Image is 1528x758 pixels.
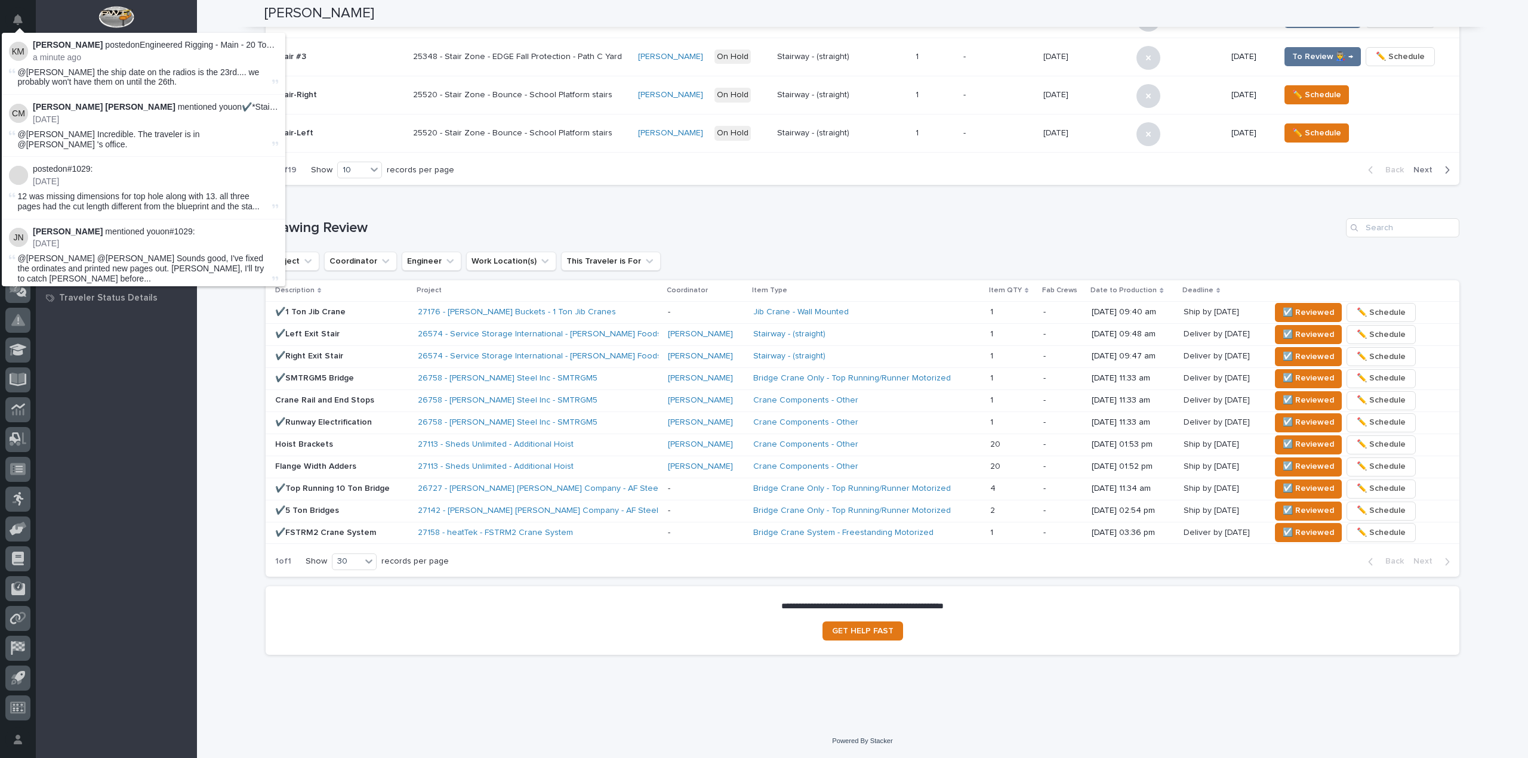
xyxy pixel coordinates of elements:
button: ☑️ Reviewed [1275,457,1342,477]
a: Bridge Crane Only - Top Running/Runner Motorized [753,373,951,383]
span: ✏️ Schedule [1357,305,1406,320]
img: Connor Matthes [9,104,28,123]
tr: Stair-Left25520 - Stair Zone - Bounce - School Platform stairs[PERSON_NAME] On HoldStairway - (st... [266,114,1459,152]
p: - [1043,329,1082,339]
a: Stairway - (straight) [753,351,825,361]
p: 20 [990,459,1003,472]
a: #1029 [67,164,91,174]
p: 1 [916,88,921,100]
a: 27142 - [PERSON_NAME] [PERSON_NAME] Company - AF Steel - 5 Ton Bridges [418,506,719,516]
p: [DATE] 02:54 pm [1092,506,1174,516]
button: ☑️ Reviewed [1275,303,1342,322]
span: ✏️ Schedule [1357,393,1406,407]
p: ✔️Top Running 10 Ton Bridge [275,484,408,494]
tr: ✔️SMTRGM5 Bridge26758 - [PERSON_NAME] Steel Inc - SMTRGM5 [PERSON_NAME] Bridge Crane Only - Top R... [266,367,1459,389]
button: ✏️ Schedule [1347,391,1416,410]
tr: ✔️Left Exit Stair26574 - Service Storage International - [PERSON_NAME] Foods Office Mezzanine [PE... [266,323,1459,345]
strong: [PERSON_NAME] [33,227,103,236]
a: 27176 - [PERSON_NAME] Buckets - 1 Ton Jib Cranes [418,307,616,317]
span: ✏️ Schedule [1357,437,1406,451]
a: 26574 - Service Storage International - [PERSON_NAME] Foods Office Mezzanine [418,329,731,339]
button: ✏️ Schedule [1347,457,1416,477]
p: ✔️Left Exit Stair [275,329,408,339]
p: - [963,90,1034,100]
p: 1 [990,393,996,406]
p: Ship by [DATE] [1184,437,1241,450]
span: Back [1378,556,1404,567]
p: ✔️FSTRM2 Crane System [275,528,408,538]
p: [DATE] 09:48 am [1092,329,1174,339]
tr: ✔️Top Running 10 Ton Bridge26727 - [PERSON_NAME] [PERSON_NAME] Company - AF Steel - 10 Ton Bridge... [266,478,1459,500]
p: Description [275,284,315,297]
a: 27113 - Sheds Unlimited - Additional Hoist [418,440,574,450]
strong: [PERSON_NAME] [PERSON_NAME] [33,102,175,112]
p: - [668,307,744,317]
tr: Flange Width Adders27113 - Sheds Unlimited - Additional Hoist [PERSON_NAME] Crane Components - Ot... [266,456,1459,478]
a: [PERSON_NAME] [668,417,733,428]
span: ☑️ Reviewed [1283,371,1334,385]
p: - [1043,307,1082,317]
button: ☑️ Reviewed [1275,435,1342,454]
span: ☑️ Reviewed [1283,503,1334,518]
button: ☑️ Reviewed [1275,369,1342,388]
p: [DATE] 03:36 pm [1092,528,1174,538]
a: [PERSON_NAME] [638,90,703,100]
a: Traveler Status Details [36,289,197,307]
button: Project [266,252,319,271]
span: ☑️ Reviewed [1283,437,1334,451]
button: Notifications [5,7,30,32]
div: On Hold [714,88,751,103]
p: [DATE] [1231,128,1271,138]
p: Ship by [DATE] [1184,503,1241,516]
a: ✔️*Stair Zone* KJD Services - Straight Stair [242,102,405,112]
p: 25520 - Stair Zone - Bounce - School Platform stairs [413,128,622,138]
span: ✏️ Schedule [1357,459,1406,474]
tr: ✔️5 Ton Bridges27142 - [PERSON_NAME] [PERSON_NAME] Company - AF Steel - 5 Ton Bridges -Bridge Cra... [266,500,1459,522]
button: ☑️ Reviewed [1275,391,1342,410]
p: Item Type [752,284,787,297]
a: GET HELP FAST [822,621,903,641]
a: Engineered Rigging - Main - 20 Ton Double Girder Bridge Crane Ship Only [140,40,415,49]
span: ✏️ Schedule [1357,503,1406,518]
button: ✏️ Schedule [1347,413,1416,432]
p: 4 [990,481,998,494]
p: - [1043,440,1082,450]
p: Deliver by [DATE] [1184,393,1252,406]
a: 26727 - [PERSON_NAME] [PERSON_NAME] Company - AF Steel - 10 Ton Bridges [418,484,724,494]
tr: ✔️1 Ton Jib Crane27176 - [PERSON_NAME] Buckets - 1 Ton Jib Cranes -Jib Crane - Wall Mounted 11 -[... [266,301,1459,323]
a: 26758 - [PERSON_NAME] Steel Inc - SMTRGM5 [418,373,597,383]
p: 1 [916,126,921,138]
img: Josh Nakasone [9,228,28,247]
span: ✏️ Schedule [1357,525,1406,540]
h2: [PERSON_NAME] [264,5,374,22]
a: [PERSON_NAME] [668,329,733,339]
p: Ship by [DATE] [1184,481,1241,494]
span: Back [1378,165,1404,175]
p: - [1043,395,1082,406]
tr: Hoist Brackets27113 - Sheds Unlimited - Additional Hoist [PERSON_NAME] Crane Components - Other 2... [266,434,1459,456]
p: 1 [990,349,996,361]
button: Back [1358,556,1409,567]
p: Deadline [1182,284,1213,297]
p: [DATE] 01:52 pm [1092,462,1174,472]
p: [DATE] [1231,90,1271,100]
p: - [668,506,744,516]
p: - [1043,351,1082,361]
button: ✏️ Schedule [1347,502,1416,521]
p: 1 of 19 [266,156,306,185]
p: 20 [990,437,1003,450]
p: [DATE] 09:40 am [1092,307,1174,317]
p: 1 [990,415,996,428]
a: [PERSON_NAME] [668,351,733,361]
a: [PERSON_NAME] [668,462,733,472]
a: [PERSON_NAME] [638,128,703,138]
div: On Hold [714,126,751,141]
p: Traveler Status Details [59,293,158,304]
p: [DATE] [33,115,278,125]
p: a minute ago [33,52,278,63]
tr: ✔️Runway Electrification26758 - [PERSON_NAME] Steel Inc - SMTRGM5 [PERSON_NAME] Crane Components ... [266,412,1459,434]
p: [DATE] [1043,49,1071,62]
button: This Traveler is For [561,252,661,271]
button: ☑️ Reviewed [1275,479,1342,499]
span: To Review 👨‍🏭 → [1292,49,1353,64]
